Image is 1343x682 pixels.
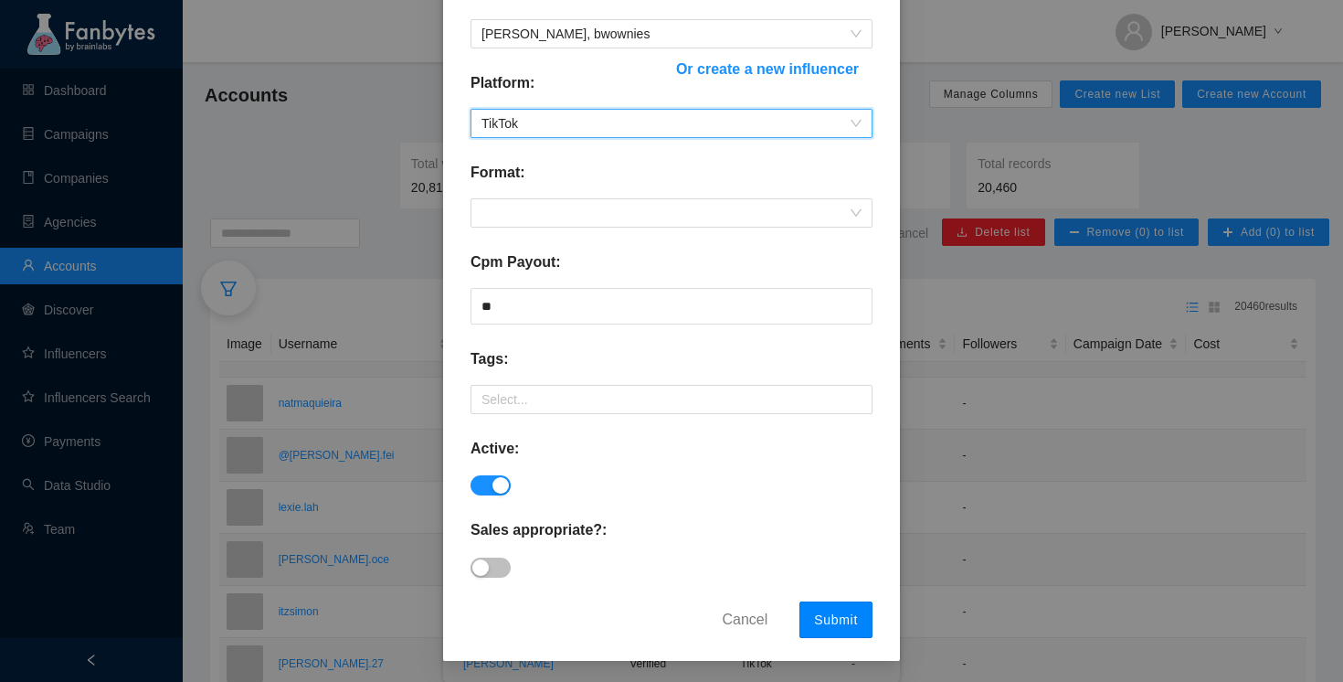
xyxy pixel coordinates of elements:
button: Submit [799,602,872,638]
span: Submit [814,613,858,627]
p: Platform: [471,72,534,94]
button: Or create a new influencer [662,54,872,83]
span: Or create a new influencer [676,58,859,80]
span: TikTok [481,110,862,137]
p: Active: [471,438,519,460]
p: Format: [471,162,525,184]
p: Cpm Payout: [471,251,561,273]
button: Cancel [708,604,781,634]
p: Tags: [471,348,508,370]
span: Cancel [722,608,767,631]
span: Keelan Waldock, bwownies [481,20,862,48]
p: Sales appropriate?: [471,519,607,541]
